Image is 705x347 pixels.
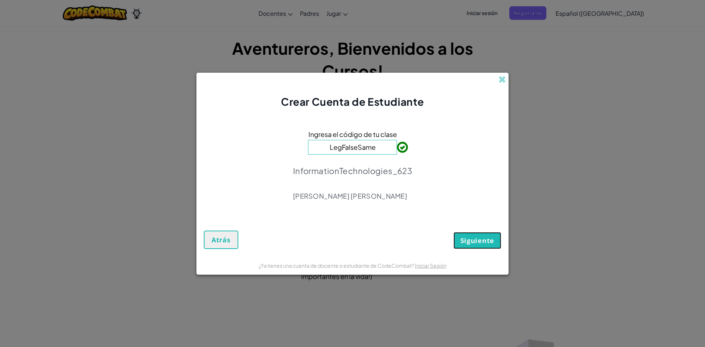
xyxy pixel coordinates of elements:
span: Ingresa el código de tu clase [308,129,397,140]
p: [PERSON_NAME] [PERSON_NAME] [293,192,412,200]
span: Crear Cuenta de Estudiante [281,95,424,108]
span: Atrás [211,235,231,244]
span: Siguiente [460,236,494,245]
span: ¿Ya tienes una cuenta de docente o estudiante de CodeCombat? [258,262,415,269]
a: Iniciar Sesión [415,262,446,269]
p: InformationTechnologies_623 [293,166,412,176]
button: Siguiente [453,232,501,249]
button: Atrás [204,231,238,249]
